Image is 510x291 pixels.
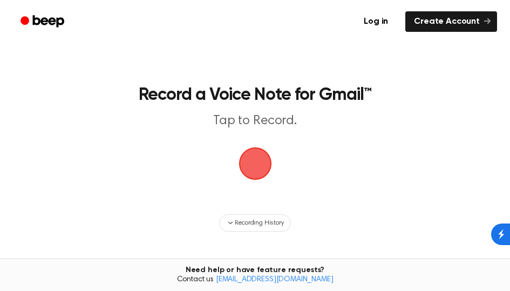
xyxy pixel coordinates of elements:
a: Log in [353,9,399,34]
h1: Record a Voice Note for Gmail™ [117,86,393,104]
a: Create Account [405,11,497,32]
button: Beep Logo [239,147,271,180]
span: Recording History [235,218,283,228]
p: Tap to Record. [117,112,393,130]
button: Recording History [219,214,290,232]
span: Contact us [6,275,504,285]
a: Beep [13,11,74,32]
a: [EMAIL_ADDRESS][DOMAIN_NAME] [216,276,334,283]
